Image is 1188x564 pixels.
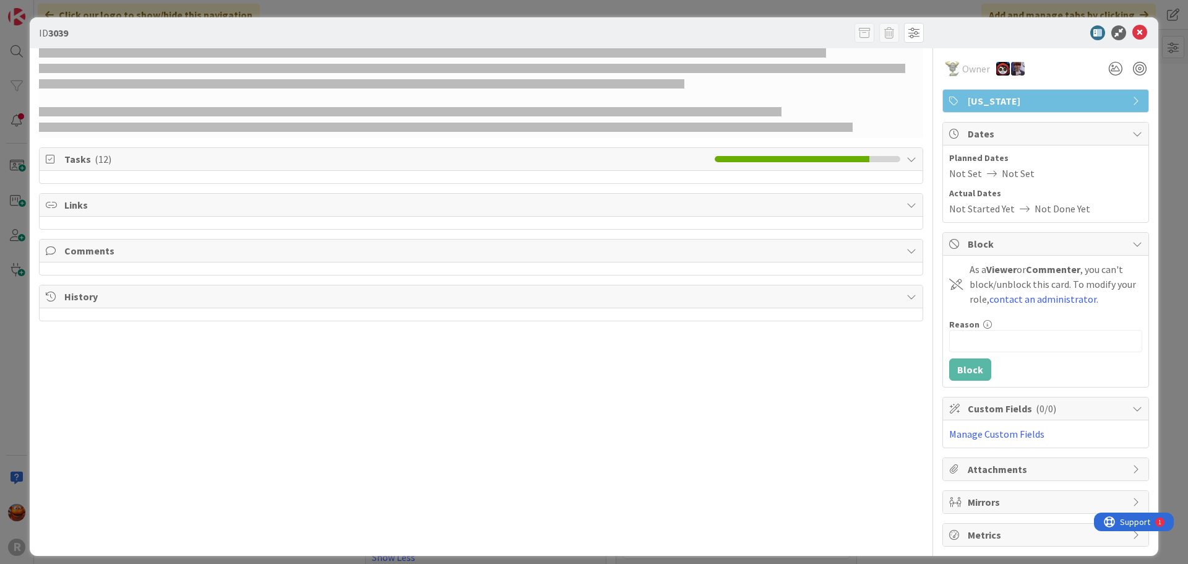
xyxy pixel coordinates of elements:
[949,152,1142,165] span: Planned Dates
[1026,263,1080,275] b: Commenter
[64,5,67,15] div: 1
[949,187,1142,200] span: Actual Dates
[95,153,111,165] span: ( 12 )
[48,27,68,39] b: 3039
[996,62,1010,76] img: JS
[949,319,979,330] label: Reason
[968,93,1126,108] span: [US_STATE]
[64,243,900,258] span: Comments
[968,236,1126,251] span: Block
[64,152,708,167] span: Tasks
[64,197,900,212] span: Links
[986,263,1017,275] b: Viewer
[949,166,982,181] span: Not Set
[949,358,991,381] button: Block
[26,2,56,17] span: Support
[1011,62,1025,76] img: ML
[39,25,68,40] span: ID
[949,428,1044,440] a: Manage Custom Fields
[1002,166,1035,181] span: Not Set
[968,462,1126,477] span: Attachments
[968,527,1126,542] span: Metrics
[945,61,960,76] img: NC
[968,401,1126,416] span: Custom Fields
[1036,402,1056,415] span: ( 0/0 )
[968,495,1126,510] span: Mirrors
[970,262,1142,306] div: As a or , you can't block/unblock this card. To modify your role, .
[1035,201,1090,216] span: Not Done Yet
[989,293,1096,305] a: contact an administrator
[949,201,1015,216] span: Not Started Yet
[962,61,990,76] span: Owner
[968,126,1126,141] span: Dates
[64,289,900,304] span: History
